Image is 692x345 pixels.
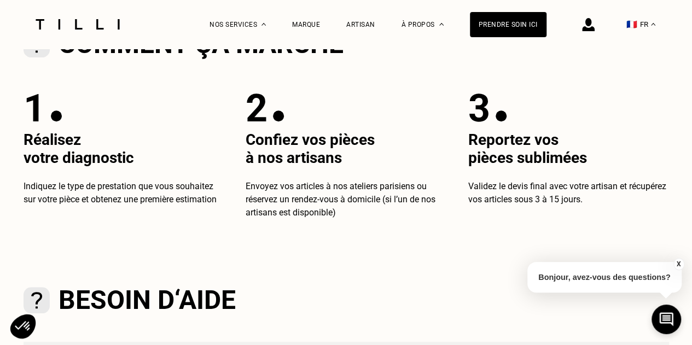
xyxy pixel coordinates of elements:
[468,181,666,204] span: Validez le devis final avec votre artisan et récupérez vos articles sous 3 à 15 jours.
[24,131,81,149] span: Réalisez
[32,19,124,30] img: Logo du service de couturière Tilli
[651,23,655,26] img: menu déroulant
[24,181,217,204] span: Indiquez le type de prestation que vous souhaitez sur votre pièce et obtenez une première estimation
[468,86,490,131] p: 3
[246,149,342,167] span: à nos artisans
[24,149,134,167] span: votre diagnostic
[24,287,50,313] img: besoin d'aide
[468,131,559,149] span: Reportez vos
[59,285,236,315] h2: Besoin d‘aide
[292,21,320,28] a: Marque
[246,131,375,149] span: Confiez vos pièces
[582,18,595,31] img: icône connexion
[470,12,546,37] a: Prendre soin ici
[673,258,684,270] button: X
[439,23,444,26] img: Menu déroulant à propos
[24,86,45,131] p: 1
[527,262,682,293] p: Bonjour, avez-vous des questions?
[261,23,266,26] img: Menu déroulant
[246,181,435,218] span: Envoyez vos articles à nos ateliers parisiens ou réservez un rendez-vous à domicile (si l’un de n...
[346,21,375,28] a: Artisan
[468,149,587,167] span: pièces sublimées
[626,19,637,30] span: 🇫🇷
[246,86,268,131] p: 2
